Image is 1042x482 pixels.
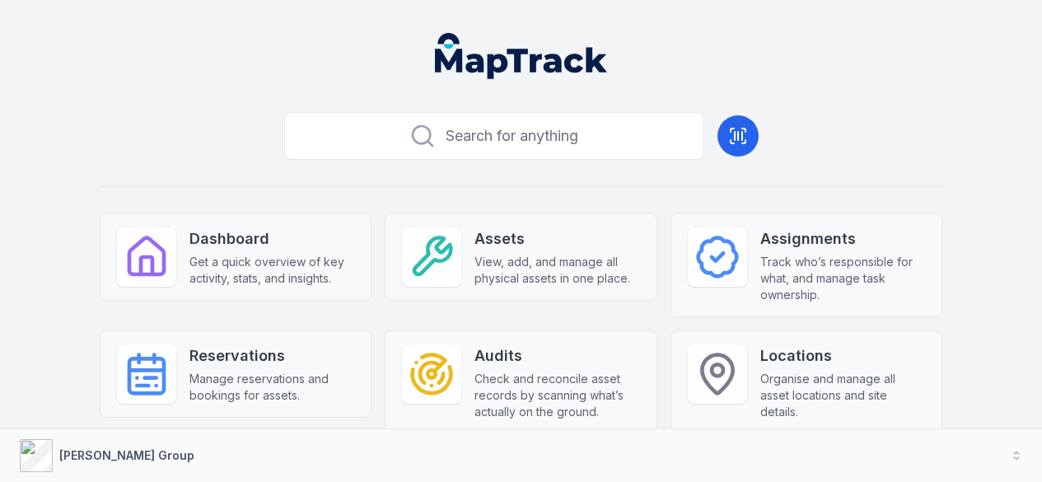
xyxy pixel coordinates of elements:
strong: Reservations [189,344,355,367]
strong: Locations [760,344,926,367]
span: Check and reconcile asset records by scanning what’s actually on the ground. [474,371,640,420]
a: DashboardGet a quick overview of key activity, stats, and insights. [100,213,372,301]
span: Organise and manage all asset locations and site details. [760,371,926,420]
a: ReservationsManage reservations and bookings for assets. [100,330,372,418]
nav: Global [409,33,634,79]
a: AuditsCheck and reconcile asset records by scanning what’s actually on the ground. [385,330,657,434]
a: AssignmentsTrack who’s responsible for what, and manage task ownership. [671,213,943,317]
a: AssetsView, add, and manage all physical assets in one place. [385,213,657,301]
strong: Dashboard [189,227,355,250]
span: Search for anything [446,124,578,147]
strong: Assets [474,227,640,250]
span: Get a quick overview of key activity, stats, and insights. [189,254,355,287]
span: View, add, and manage all physical assets in one place. [474,254,640,287]
strong: Assignments [760,227,926,250]
span: Manage reservations and bookings for assets. [189,371,355,404]
strong: Audits [474,344,640,367]
a: LocationsOrganise and manage all asset locations and site details. [671,330,943,434]
span: Track who’s responsible for what, and manage task ownership. [760,254,926,303]
button: Search for anything [284,112,704,160]
strong: [PERSON_NAME] Group [59,448,194,462]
